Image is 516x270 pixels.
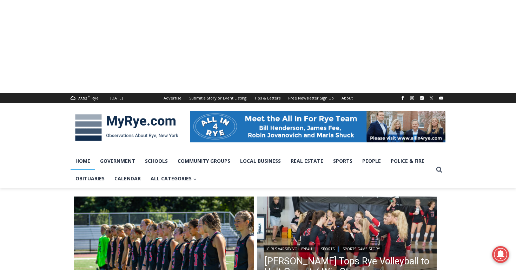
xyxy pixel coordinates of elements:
a: Police & Fire [386,152,429,170]
a: Free Newsletter Sign Up [284,93,338,103]
span: F [88,94,90,98]
a: Advertise [160,93,185,103]
a: Schools [140,152,173,170]
a: YouTube [437,94,445,102]
a: Real Estate [286,152,328,170]
a: Tips & Letters [250,93,284,103]
nav: Secondary Navigation [160,93,357,103]
a: Sports [318,245,337,252]
div: [DATE] [110,95,123,101]
a: About [338,93,357,103]
a: Home [71,152,95,170]
a: Linkedin [418,94,426,102]
a: Local Business [235,152,286,170]
a: Sports [328,152,357,170]
a: X [427,94,436,102]
a: Girls Varsity Volleyball [264,245,315,252]
button: View Search Form [433,163,445,176]
a: Calendar [110,170,146,187]
div: | | [264,244,430,252]
a: Sports Game Story [340,245,382,252]
a: All Categories [146,170,201,187]
nav: Primary Navigation [71,152,433,188]
a: Obituaries [71,170,110,187]
div: Rye [92,95,99,101]
a: Instagram [408,94,416,102]
a: Community Groups [173,152,235,170]
span: All Categories [151,175,197,182]
a: Submit a Story or Event Listing [185,93,250,103]
img: All in for Rye [190,111,445,142]
img: MyRye.com [71,109,183,146]
a: People [357,152,386,170]
a: Facebook [398,94,407,102]
span: 77.92 [78,95,87,101]
a: Government [95,152,140,170]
